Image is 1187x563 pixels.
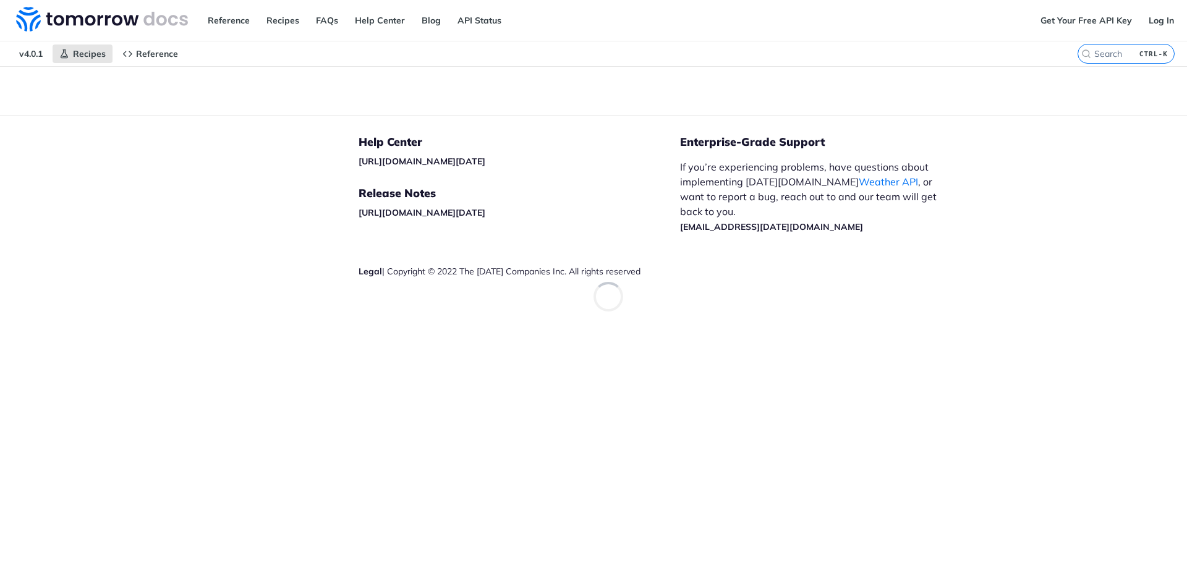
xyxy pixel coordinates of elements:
h5: Help Center [359,135,680,150]
span: Recipes [73,48,106,59]
a: Help Center [348,11,412,30]
kbd: CTRL-K [1136,48,1171,60]
div: | Copyright © 2022 The [DATE] Companies Inc. All rights reserved [359,265,680,277]
a: [URL][DOMAIN_NAME][DATE] [359,207,485,218]
p: If you’re experiencing problems, have questions about implementing [DATE][DOMAIN_NAME] , or want ... [680,159,950,234]
h5: Release Notes [359,186,680,201]
a: Weather API [859,176,918,188]
a: [URL][DOMAIN_NAME][DATE] [359,156,485,167]
a: Log In [1142,11,1181,30]
span: Reference [136,48,178,59]
a: [EMAIL_ADDRESS][DATE][DOMAIN_NAME] [680,221,863,232]
svg: Search [1081,49,1091,59]
a: API Status [451,11,508,30]
span: v4.0.1 [12,44,49,63]
a: Recipes [260,11,306,30]
a: Blog [415,11,448,30]
a: Get Your Free API Key [1034,11,1139,30]
a: Legal [359,266,382,277]
h5: Enterprise-Grade Support [680,135,969,150]
a: Reference [116,44,185,63]
a: Recipes [53,44,113,63]
a: FAQs [309,11,345,30]
a: Reference [201,11,257,30]
img: Tomorrow.io Weather API Docs [16,7,188,32]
